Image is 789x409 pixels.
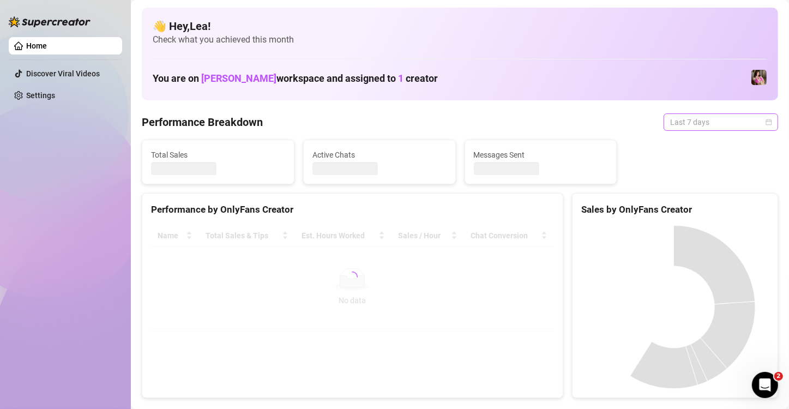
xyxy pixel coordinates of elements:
img: logo-BBDzfeDw.svg [9,16,91,27]
span: Total Sales [151,149,285,161]
iframe: Intercom live chat [752,372,778,398]
img: Nanner [751,70,767,85]
span: 1 [398,73,403,84]
span: [PERSON_NAME] [201,73,276,84]
a: Settings [26,91,55,100]
span: Check what you achieved this month [153,34,767,46]
h4: 👋 Hey, Lea ! [153,19,767,34]
span: Messages Sent [474,149,608,161]
span: calendar [766,119,772,125]
span: Active Chats [312,149,447,161]
span: loading [346,270,359,284]
div: Sales by OnlyFans Creator [581,202,769,217]
a: Discover Viral Videos [26,69,100,78]
div: Performance by OnlyFans Creator [151,202,554,217]
span: 2 [774,372,783,381]
h1: You are on workspace and assigned to creator [153,73,438,85]
h4: Performance Breakdown [142,115,263,130]
a: Home [26,41,47,50]
span: Last 7 days [670,114,772,130]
